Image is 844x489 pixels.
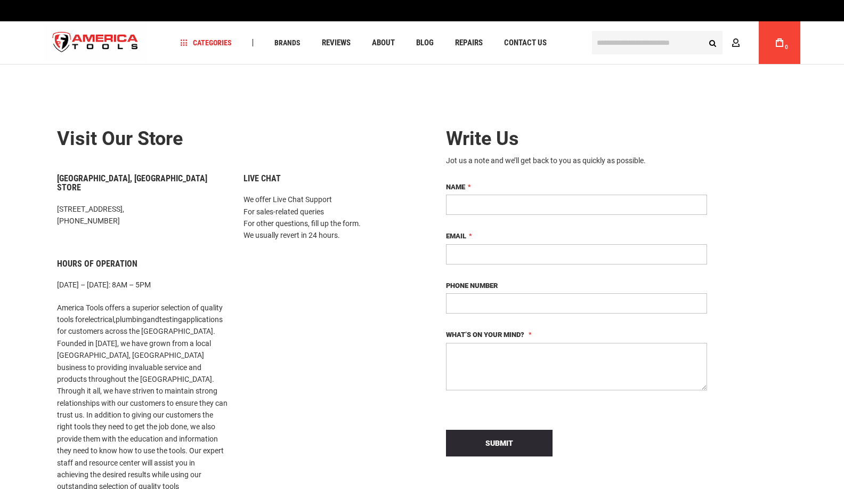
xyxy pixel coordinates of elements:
[57,129,414,150] h2: Visit our store
[446,183,465,191] span: Name
[446,331,524,339] span: What’s on your mind?
[44,23,147,63] img: America Tools
[244,194,414,242] p: We offer Live Chat Support For sales-related queries For other questions, fill up the form. We us...
[85,315,114,324] a: electrical
[270,36,305,50] a: Brands
[57,203,228,227] p: [STREET_ADDRESS], [PHONE_NUMBER]
[485,439,513,447] span: Submit
[57,259,228,269] h6: Hours of Operation
[450,36,488,50] a: Repairs
[317,36,355,50] a: Reviews
[44,23,147,63] a: store logo
[702,33,723,53] button: Search
[499,36,551,50] a: Contact Us
[446,430,553,456] button: Submit
[416,39,434,47] span: Blog
[322,39,351,47] span: Reviews
[244,174,414,183] h6: Live Chat
[176,36,237,50] a: Categories
[446,282,498,290] span: Phone Number
[372,39,395,47] span: About
[769,21,790,64] a: 0
[446,155,707,166] div: Jot us a note and we’ll get back to you as quickly as possible.
[57,279,228,291] p: [DATE] – [DATE]: 8AM – 5PM
[274,39,301,46] span: Brands
[116,315,147,324] a: plumbing
[446,127,519,150] span: Write Us
[159,315,182,324] a: testing
[57,174,228,193] h6: [GEOGRAPHIC_DATA], [GEOGRAPHIC_DATA] Store
[181,39,232,46] span: Categories
[446,232,466,240] span: Email
[367,36,400,50] a: About
[455,39,483,47] span: Repairs
[504,39,547,47] span: Contact Us
[411,36,439,50] a: Blog
[785,44,788,50] span: 0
